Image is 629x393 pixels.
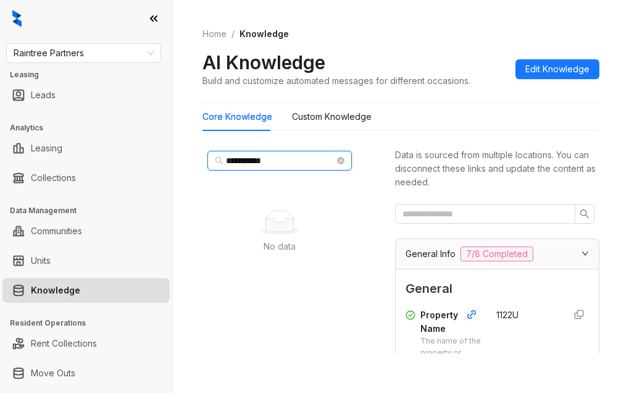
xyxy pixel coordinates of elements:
div: General Info7/8 Completed [396,239,599,269]
span: close-circle [337,157,344,164]
span: expanded [581,250,589,257]
li: Leads [2,83,170,108]
h3: Leasing [10,69,172,80]
a: Move Outs [31,361,75,386]
span: 1122U [496,310,519,320]
div: Custom Knowledge [292,110,372,124]
li: Leasing [2,136,170,161]
div: Core Knowledge [202,110,272,124]
a: Leads [31,83,56,108]
div: No data [217,240,342,253]
a: Leasing [31,136,62,161]
a: Home [200,27,229,41]
h3: Data Management [10,205,172,216]
a: Knowledge [31,278,80,303]
li: Knowledge [2,278,170,303]
span: Edit Knowledge [525,62,589,76]
div: Build and customize automated messages for different occasions. [202,74,470,87]
span: search [215,156,223,165]
a: Collections [31,166,76,190]
button: Edit Knowledge [515,59,599,79]
li: Move Outs [2,361,170,386]
a: Units [31,248,51,273]
li: Collections [2,166,170,190]
h3: Resident Operations [10,318,172,329]
a: Rent Collections [31,331,97,356]
span: General Info [406,247,456,261]
div: Property Name [420,308,481,336]
span: Raintree Partners [14,44,154,62]
div: Data is sourced from multiple locations. You can disconnect these links and update the content as... [395,148,599,189]
span: General [406,279,589,298]
li: Units [2,248,170,273]
li: Rent Collections [2,331,170,356]
div: The name of the property or apartment complex. [420,336,481,382]
span: search [580,209,589,219]
li: / [231,27,235,41]
img: logo [12,10,22,27]
a: Communities [31,219,82,243]
li: Communities [2,219,170,243]
h3: Analytics [10,122,172,133]
span: 7/8 Completed [460,247,533,261]
span: Knowledge [240,28,289,39]
h2: AI Knowledge [202,51,325,74]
